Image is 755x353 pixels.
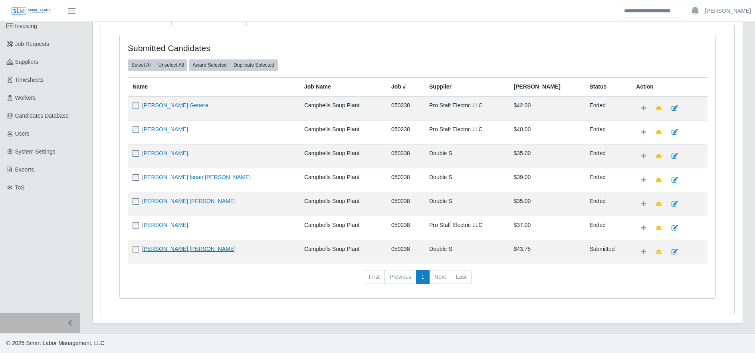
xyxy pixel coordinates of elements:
td: $35.00 [509,192,585,216]
th: Status [585,77,631,96]
td: Double S [424,168,509,192]
a: Add Default Cost Code [636,197,651,211]
span: Users [15,130,30,137]
td: Campbells Soup Plant [299,120,386,144]
a: Add Default Cost Code [636,125,651,139]
a: Make Team Lead [651,197,667,211]
input: Search [619,4,685,18]
a: Add Default Cost Code [636,221,651,235]
a: Make Team Lead [651,173,667,187]
a: Add Default Cost Code [636,173,651,187]
span: ToS [15,184,25,191]
td: Campbells Soup Plant [299,96,386,120]
button: Duplicate Selected [230,59,278,71]
td: Pro Staff Electric LLC [424,120,509,144]
a: Add Default Cost Code [636,245,651,259]
td: ended [585,144,631,168]
img: SLM Logo [11,7,51,16]
nav: pagination [128,270,707,291]
td: ended [585,216,631,240]
th: [PERSON_NAME] [509,77,585,96]
td: $35.00 [509,144,585,168]
span: Job Requests [15,41,50,47]
td: 050238 [386,192,424,216]
td: 050238 [386,144,424,168]
a: 1 [416,270,430,284]
span: Exports [15,166,34,173]
a: Make Team Lead [651,101,667,115]
td: Pro Staff Electric LLC [424,96,509,120]
a: [PERSON_NAME] Isnan [PERSON_NAME] [142,174,251,180]
span: Timesheets [15,77,44,83]
a: [PERSON_NAME] [142,150,188,156]
td: Campbells Soup Plant [299,240,386,264]
th: Supplier [424,77,509,96]
a: Make Team Lead [651,245,667,259]
th: Name [128,77,299,96]
td: Double S [424,240,509,264]
a: [PERSON_NAME] [142,222,188,228]
th: Job # [386,77,424,96]
span: Invoicing [15,23,37,29]
button: Unselect All [155,59,187,71]
a: [PERSON_NAME] Genera [142,102,208,108]
td: Double S [424,144,509,168]
span: System Settings [15,148,55,155]
button: Award Selected [189,59,230,71]
th: Action [631,77,707,96]
td: $42.00 [509,96,585,120]
td: 050238 [386,120,424,144]
td: submitted [585,240,631,264]
div: bulk actions [128,59,187,71]
td: 050238 [386,240,424,264]
a: [PERSON_NAME] [705,7,751,15]
td: Campbells Soup Plant [299,168,386,192]
td: Double S [424,192,509,216]
td: 050238 [386,216,424,240]
td: ended [585,168,631,192]
a: [PERSON_NAME] [PERSON_NAME] [142,198,236,204]
td: $40.00 [509,120,585,144]
td: Campbells Soup Plant [299,192,386,216]
a: Add Default Cost Code [636,149,651,163]
h4: Submitted Candidates [128,43,363,53]
td: Campbells Soup Plant [299,144,386,168]
div: bulk actions [189,59,278,71]
td: ended [585,192,631,216]
span: © 2025 Smart Labor Management, LLC [6,340,104,346]
td: 050238 [386,96,424,120]
td: $43.75 [509,240,585,264]
a: Make Team Lead [651,221,667,235]
a: [PERSON_NAME] [142,126,188,132]
td: ended [585,120,631,144]
td: 050238 [386,168,424,192]
span: Candidates Database [15,112,69,119]
a: [PERSON_NAME] [PERSON_NAME] [142,246,236,252]
td: $37.00 [509,216,585,240]
td: $39.00 [509,168,585,192]
span: Suppliers [15,59,38,65]
a: Add Default Cost Code [636,101,651,115]
a: Make Team Lead [651,149,667,163]
td: Campbells Soup Plant [299,216,386,240]
th: Job Name [299,77,386,96]
a: Make Team Lead [651,125,667,139]
td: Pro Staff Electric LLC [424,216,509,240]
button: Select All [128,59,155,71]
td: ended [585,96,631,120]
span: Workers [15,95,36,101]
